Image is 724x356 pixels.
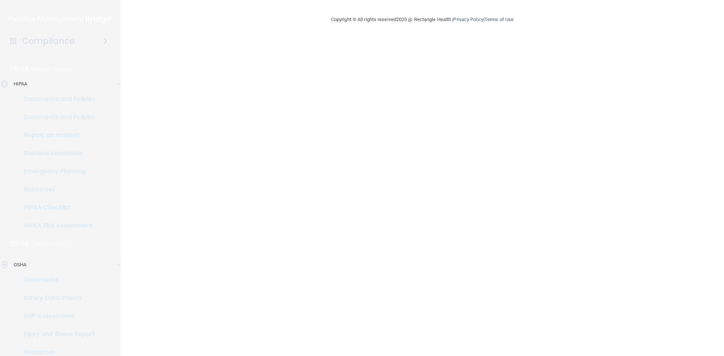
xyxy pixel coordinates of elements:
[33,239,73,248] p: Learn More!
[10,64,29,73] p: HIPAA
[485,17,514,22] a: Terms of Use
[5,150,108,157] p: Business Associates
[5,294,108,302] p: Safety Data Sheets
[14,79,28,89] p: HIPAA
[14,260,26,269] p: OSHA
[453,17,483,22] a: Privacy Policy
[22,36,75,46] h4: Compliance
[5,113,108,121] p: Documents and Policies
[5,131,108,139] p: Report an Incident
[5,330,108,338] p: Injury and Illness Report
[5,204,108,211] p: HIPAA Checklist
[285,8,560,32] div: Copyright © All rights reserved 2025 @ Rectangle Health | |
[5,186,108,193] p: Resources
[5,276,108,284] p: Documents
[5,312,108,320] p: Self-Assessment
[5,222,108,229] p: HIPAA Risk Assessment
[33,64,73,73] p: Learn More!
[9,12,112,27] img: PMB logo
[5,168,108,175] p: Emergency Planning
[10,239,29,248] p: OSHA
[5,348,108,356] p: Resources
[5,95,108,103] p: Documents and Policies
